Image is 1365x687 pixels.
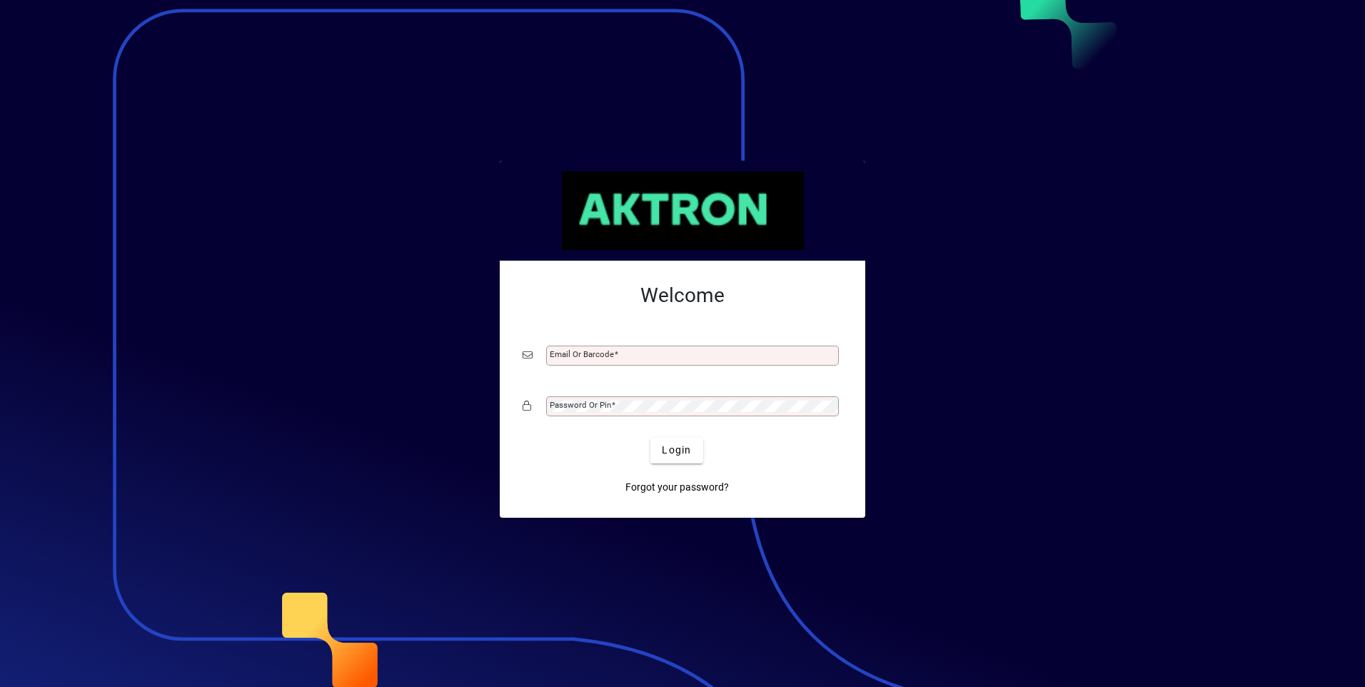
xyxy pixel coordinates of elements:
span: Forgot your password? [625,480,729,495]
mat-label: Email or Barcode [550,349,614,359]
h2: Welcome [523,284,842,308]
button: Login [650,438,702,463]
span: Login [662,443,691,458]
a: Forgot your password? [620,475,735,501]
mat-label: Password or Pin [550,400,611,410]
